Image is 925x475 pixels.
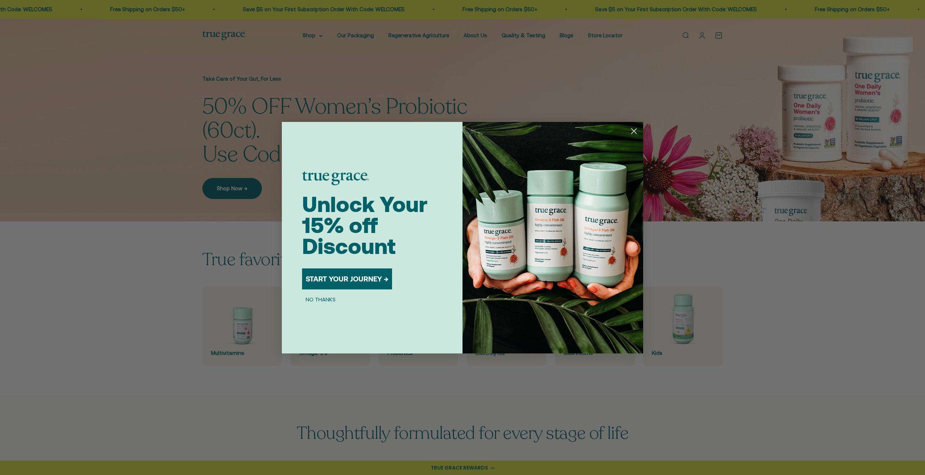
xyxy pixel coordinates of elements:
[302,171,369,185] img: logo placeholder
[302,268,392,289] button: START YOUR JOURNEY →
[462,122,643,353] img: 098727d5-50f8-4f9b-9554-844bb8da1403.jpeg
[302,192,427,259] span: Unlock Your 15% off Discount
[302,295,339,304] button: NO THANKS
[628,125,640,137] button: Close dialog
